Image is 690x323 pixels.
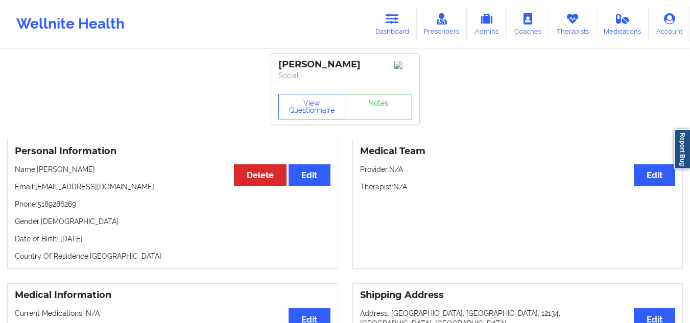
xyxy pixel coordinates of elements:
h3: Shipping Address [360,289,676,301]
p: Name: [PERSON_NAME] [15,164,330,175]
p: Gender: [DEMOGRAPHIC_DATA] [15,216,330,227]
h3: Medical Team [360,145,676,157]
p: Country Of Residence: [GEOGRAPHIC_DATA] [15,251,330,261]
h3: Medical Information [15,289,330,301]
p: Therapist: N/A [360,182,676,192]
h3: Personal Information [15,145,330,157]
a: Dashboard [368,7,417,41]
p: Date of Birth: [DATE] [15,234,330,244]
button: Edit [289,164,330,186]
p: Current Medications: N/A [15,308,330,318]
button: View Questionnaire [278,94,346,119]
p: Email: [EMAIL_ADDRESS][DOMAIN_NAME] [15,182,330,192]
a: Therapists [549,7,597,41]
a: Prescribers [417,7,467,41]
a: Report Bug [674,129,690,169]
a: Medications [597,7,649,41]
img: Image%2Fplaceholer-image.png [394,61,412,69]
button: Delete [234,164,287,186]
div: [PERSON_NAME] [278,59,412,70]
p: Phone: 5189286269 [15,199,330,209]
button: Edit [634,164,675,186]
p: Provider: N/A [360,164,676,175]
a: Notes [345,94,412,119]
a: Coaches [507,7,549,41]
a: Admins [467,7,507,41]
p: Social [278,70,412,81]
a: Account [649,7,690,41]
